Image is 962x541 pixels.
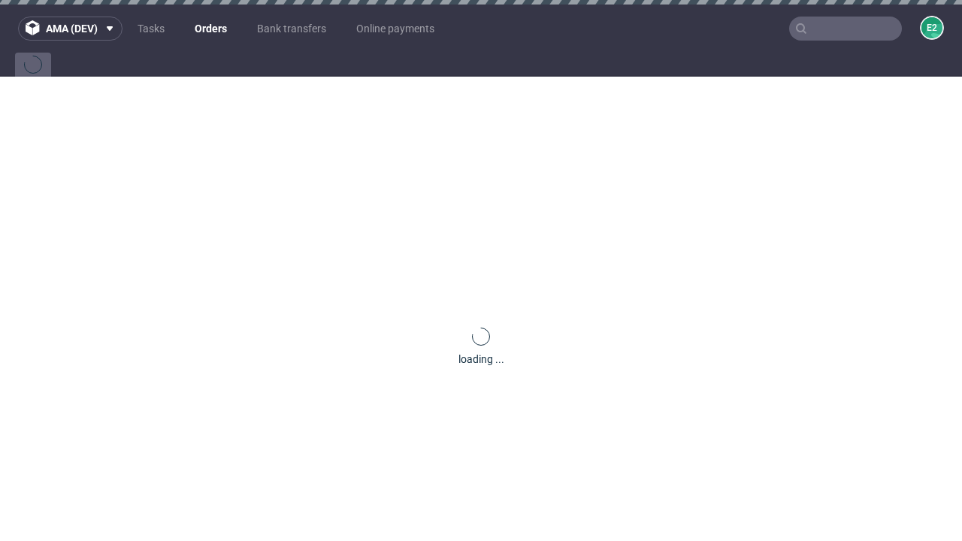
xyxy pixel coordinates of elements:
div: loading ... [458,352,504,367]
span: ama (dev) [46,23,98,34]
a: Orders [186,17,236,41]
a: Bank transfers [248,17,335,41]
figcaption: e2 [921,17,942,38]
a: Online payments [347,17,443,41]
a: Tasks [129,17,174,41]
button: ama (dev) [18,17,123,41]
